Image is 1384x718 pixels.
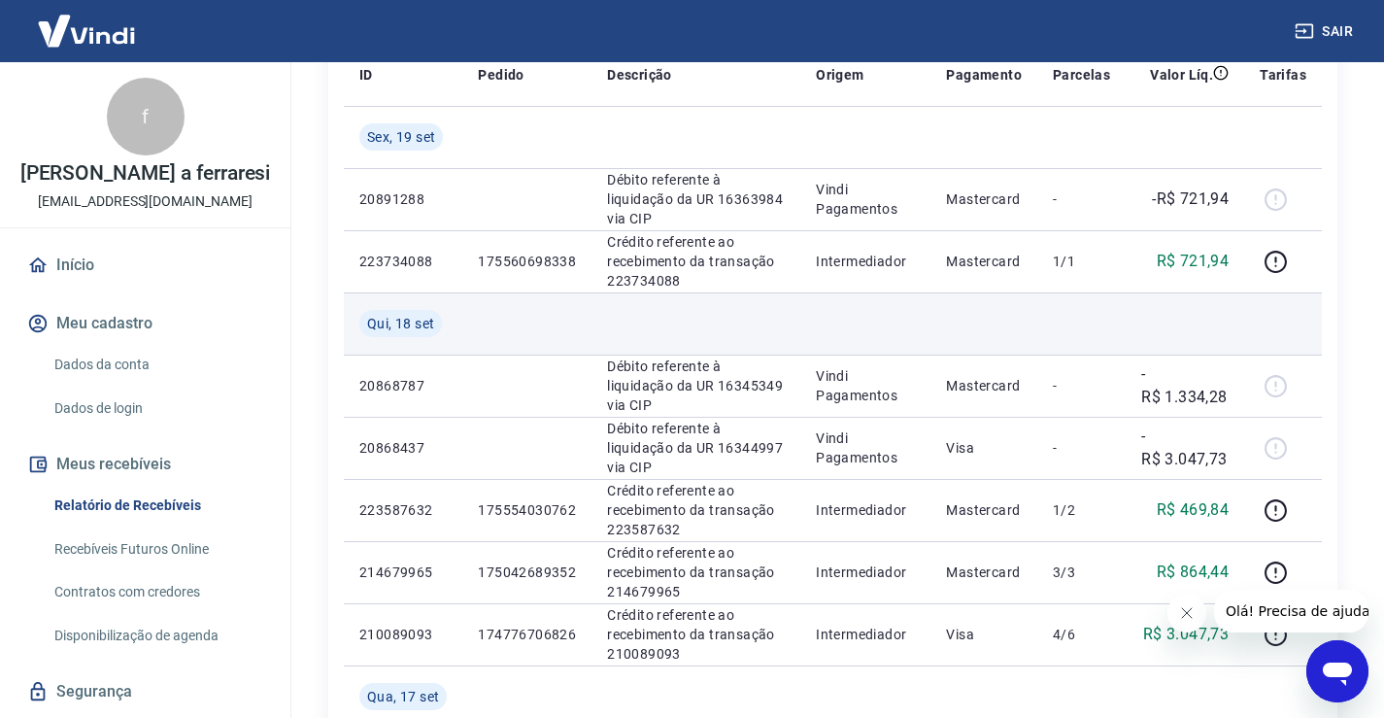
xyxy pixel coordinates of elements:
[367,127,435,147] span: Sex, 19 set
[1152,188,1229,211] p: -R$ 721,94
[1053,65,1110,85] p: Parcelas
[359,65,373,85] p: ID
[20,163,271,184] p: [PERSON_NAME] a ferraresi
[1167,594,1206,633] iframe: Fechar mensagem
[1053,500,1110,520] p: 1/2
[946,500,1022,520] p: Mastercard
[47,572,267,612] a: Contratos com credores
[946,563,1022,582] p: Mastercard
[107,78,185,155] div: f
[1157,498,1230,522] p: R$ 469,84
[359,500,447,520] p: 223587632
[359,189,447,209] p: 20891288
[1214,590,1368,633] iframe: Mensagem da empresa
[816,428,915,467] p: Vindi Pagamentos
[946,189,1022,209] p: Mastercard
[359,563,447,582] p: 214679965
[38,191,253,212] p: [EMAIL_ADDRESS][DOMAIN_NAME]
[1260,65,1306,85] p: Tarifas
[607,543,785,601] p: Crédito referente ao recebimento da transação 214679965
[607,605,785,664] p: Crédito referente ao recebimento da transação 210089093
[47,389,267,428] a: Dados de login
[359,625,447,644] p: 210089093
[1143,623,1229,646] p: R$ 3.047,73
[23,302,267,345] button: Meu cadastro
[1053,563,1110,582] p: 3/3
[816,180,915,219] p: Vindi Pagamentos
[816,563,915,582] p: Intermediador
[359,376,447,395] p: 20868787
[1150,65,1213,85] p: Valor Líq.
[1141,362,1229,409] p: -R$ 1.334,28
[23,670,267,713] a: Segurança
[946,252,1022,271] p: Mastercard
[47,345,267,385] a: Dados da conta
[607,232,785,291] p: Crédito referente ao recebimento da transação 223734088
[478,65,523,85] p: Pedido
[816,500,915,520] p: Intermediador
[816,366,915,405] p: Vindi Pagamentos
[1053,625,1110,644] p: 4/6
[359,252,447,271] p: 223734088
[946,65,1022,85] p: Pagamento
[1053,438,1110,458] p: -
[946,376,1022,395] p: Mastercard
[47,486,267,526] a: Relatório de Recebíveis
[816,625,915,644] p: Intermediador
[478,563,576,582] p: 175042689352
[816,252,915,271] p: Intermediador
[1053,252,1110,271] p: 1/1
[607,357,785,415] p: Débito referente à liquidação da UR 16345349 via CIP
[23,1,150,60] img: Vindi
[607,65,672,85] p: Descrição
[1291,14,1361,50] button: Sair
[367,314,434,333] span: Qui, 18 set
[359,438,447,458] p: 20868437
[367,687,439,706] span: Qua, 17 set
[1306,640,1368,702] iframe: Botão para abrir a janela de mensagens
[47,616,267,656] a: Disponibilização de agenda
[1157,250,1230,273] p: R$ 721,94
[816,65,863,85] p: Origem
[607,419,785,477] p: Débito referente à liquidação da UR 16344997 via CIP
[1157,561,1230,584] p: R$ 864,44
[607,481,785,539] p: Crédito referente ao recebimento da transação 223587632
[946,438,1022,458] p: Visa
[478,252,576,271] p: 175560698338
[47,530,267,569] a: Recebíveis Futuros Online
[478,500,576,520] p: 175554030762
[23,244,267,287] a: Início
[607,170,785,228] p: Débito referente à liquidação da UR 16363984 via CIP
[946,625,1022,644] p: Visa
[1053,376,1110,395] p: -
[1053,189,1110,209] p: -
[1141,425,1229,471] p: -R$ 3.047,73
[12,14,163,29] span: Olá! Precisa de ajuda?
[478,625,576,644] p: 174776706826
[23,443,267,486] button: Meus recebíveis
